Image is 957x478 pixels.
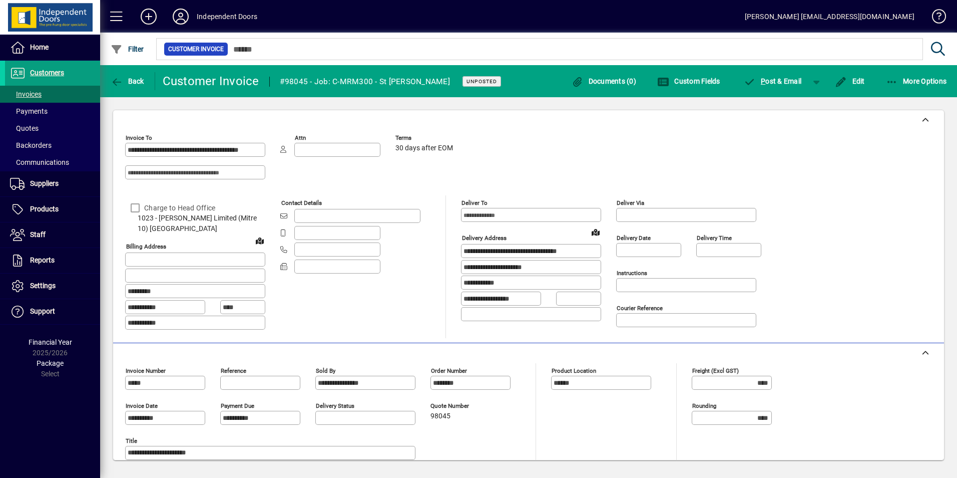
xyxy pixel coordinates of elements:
[126,134,152,141] mat-label: Invoice To
[30,282,56,290] span: Settings
[163,73,259,89] div: Customer Invoice
[10,107,48,115] span: Payments
[5,120,100,137] a: Quotes
[5,154,100,171] a: Communications
[745,9,914,25] div: [PERSON_NAME] [EMAIL_ADDRESS][DOMAIN_NAME]
[30,256,55,264] span: Reports
[168,44,224,54] span: Customer Invoice
[295,134,306,141] mat-label: Attn
[30,205,59,213] span: Products
[832,72,867,90] button: Edit
[430,412,450,420] span: 98045
[5,299,100,324] a: Support
[5,171,100,196] a: Suppliers
[5,103,100,120] a: Payments
[552,367,596,374] mat-label: Product location
[924,2,944,35] a: Knowledge Base
[126,402,158,409] mat-label: Invoice date
[692,367,739,374] mat-label: Freight (excl GST)
[280,74,450,90] div: #98045 - Job: C-MRM300 - St [PERSON_NAME]
[655,72,723,90] button: Custom Fields
[617,270,647,277] mat-label: Instructions
[165,8,197,26] button: Profile
[571,77,636,85] span: Documents (0)
[100,72,155,90] app-page-header-button: Back
[461,199,488,206] mat-label: Deliver To
[37,359,64,367] span: Package
[5,274,100,299] a: Settings
[126,437,137,444] mat-label: Title
[617,305,663,312] mat-label: Courier Reference
[221,402,254,409] mat-label: Payment due
[221,367,246,374] mat-label: Reference
[617,234,651,242] mat-label: Delivery date
[430,403,491,409] span: Quote number
[835,77,865,85] span: Edit
[30,230,46,238] span: Staff
[692,402,716,409] mat-label: Rounding
[10,90,42,98] span: Invoices
[886,77,947,85] span: More Options
[30,179,59,187] span: Suppliers
[883,72,949,90] button: More Options
[569,72,639,90] button: Documents (0)
[5,35,100,60] a: Home
[5,222,100,248] a: Staff
[10,124,39,132] span: Quotes
[316,402,354,409] mat-label: Delivery status
[30,69,64,77] span: Customers
[316,367,335,374] mat-label: Sold by
[5,248,100,273] a: Reports
[739,72,807,90] button: Post & Email
[395,144,453,152] span: 30 days after EOM
[10,158,69,166] span: Communications
[657,77,720,85] span: Custom Fields
[252,232,268,249] a: View on map
[133,8,165,26] button: Add
[108,72,147,90] button: Back
[744,77,802,85] span: ost & Email
[29,338,72,346] span: Financial Year
[126,367,166,374] mat-label: Invoice number
[697,234,732,242] mat-label: Delivery time
[617,199,644,206] mat-label: Deliver via
[108,40,147,58] button: Filter
[395,135,455,141] span: Terms
[10,141,52,149] span: Backorders
[197,9,257,25] div: Independent Doors
[30,43,49,51] span: Home
[588,224,604,240] a: View on map
[466,78,497,85] span: Unposted
[111,77,144,85] span: Back
[111,45,144,53] span: Filter
[30,307,55,315] span: Support
[5,197,100,222] a: Products
[125,213,265,234] span: 1023 - [PERSON_NAME] Limited (Mitre 10) [GEOGRAPHIC_DATA]
[431,367,467,374] mat-label: Order number
[5,86,100,103] a: Invoices
[761,77,765,85] span: P
[5,137,100,154] a: Backorders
